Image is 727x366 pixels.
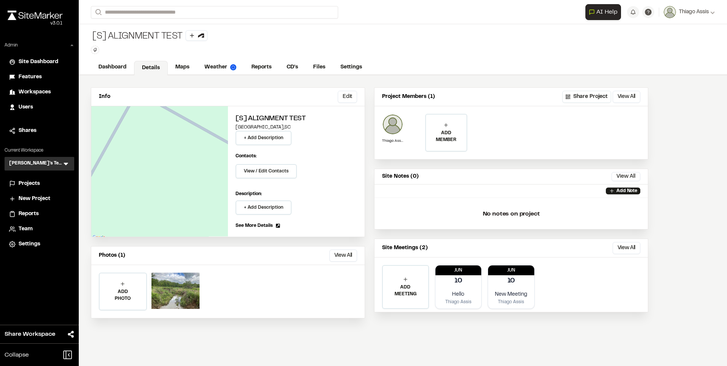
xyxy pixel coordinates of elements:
button: Search [91,6,105,19]
a: CD's [279,60,306,74]
a: Details [134,61,168,75]
a: Site Dashboard [9,58,70,66]
p: ADD PHOTO [100,288,146,302]
a: Dashboard [91,60,134,74]
div: Open AI Assistant [585,4,624,20]
button: Edit [338,91,357,103]
img: Thiago Assis [382,114,403,135]
button: Open AI Assistant [585,4,621,20]
p: Description: [236,191,357,197]
button: + Add Description [236,200,292,215]
span: Settings [19,240,40,248]
button: View All [329,250,357,262]
img: User [664,6,676,18]
p: [GEOGRAPHIC_DATA] , SC [236,124,357,131]
button: View All [613,242,640,254]
a: Files [306,60,333,74]
span: Features [19,73,42,81]
a: Weather [197,60,244,74]
p: 10 [454,276,462,286]
p: Photos (1) [99,251,125,260]
span: AI Help [596,8,618,17]
a: Reports [244,60,279,74]
div: [S] Alignment Test [91,30,207,43]
a: Shares [9,127,70,135]
p: Site Meetings (2) [382,244,428,252]
div: Oh geez...please don't... [8,20,62,27]
p: Hello [438,290,479,299]
p: Site Notes (0) [382,172,419,181]
img: precipai.png [230,64,236,70]
span: Users [19,103,33,112]
a: New Project [9,195,70,203]
p: Jun [435,267,482,274]
p: No notes on project [381,202,642,226]
a: Projects [9,180,70,188]
span: New Project [19,195,50,203]
p: Contacts: [236,153,257,160]
a: Reports [9,210,70,218]
p: New Meeting [491,290,531,299]
p: Current Workspace [5,147,74,154]
span: Shares [19,127,36,135]
p: ADD MEETING [383,284,428,298]
h3: [PERSON_NAME]'s Testing [9,160,62,167]
p: 10 [507,276,515,286]
a: Settings [9,240,70,248]
p: Add Note [616,188,637,194]
span: Collapse [5,350,29,360]
span: Thiago Assis [679,8,709,16]
a: Workspaces [9,88,70,96]
button: View / Edit Contacts [236,164,297,178]
button: Edit Tags [91,46,99,54]
a: Settings [333,60,370,74]
p: Info [99,93,110,101]
button: View All [613,91,640,103]
span: Workspaces [19,88,51,96]
button: Share Project [562,91,611,103]
p: Thiago Assis [438,299,479,306]
p: Project Members (1) [382,93,435,101]
p: Jun [488,267,534,274]
span: Projects [19,180,40,188]
button: View All [612,172,640,181]
a: Users [9,103,70,112]
a: Team [9,225,70,233]
span: Reports [19,210,39,218]
button: + Add Description [236,131,292,145]
span: Site Dashboard [19,58,58,66]
span: Share Workspace [5,330,55,339]
p: Thiago Assis [491,299,531,306]
img: rebrand.png [8,11,62,20]
span: See More Details [236,222,273,229]
button: Thiago Assis [664,6,715,18]
span: Team [19,225,33,233]
p: Thiago Assis [382,138,403,144]
h2: [S] Alignment Test [236,114,357,124]
a: Maps [168,60,197,74]
p: ADD MEMBER [426,130,466,143]
a: Features [9,73,70,81]
p: Admin [5,42,18,49]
